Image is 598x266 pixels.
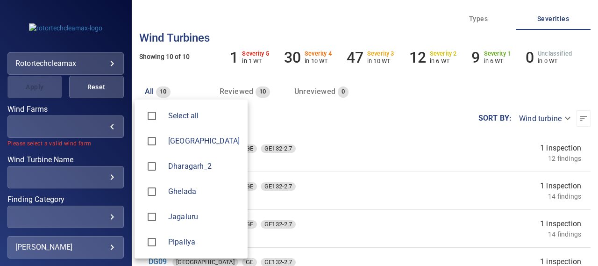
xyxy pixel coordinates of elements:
span: Ghelada [168,186,240,197]
div: Wind Farms Ghelada [168,186,240,197]
span: Jagaluru [142,207,162,227]
div: Wind Farms Dharagarh_1 [168,136,240,147]
span: [GEOGRAPHIC_DATA] [168,136,240,147]
span: Pipaliya [142,232,162,252]
div: Wind Farms Pipaliya [168,237,240,248]
div: Wind Farms Dharagarh_2 [168,161,240,172]
span: Pipaliya [168,237,240,248]
span: Ghelada [142,182,162,201]
span: Dharagarh_2 [142,157,162,176]
span: Jagaluru [168,211,240,223]
span: Select all [168,110,240,122]
div: Wind Farms Jagaluru [168,211,240,223]
span: Dharagarh_2 [168,161,240,172]
span: Dharagarh_1 [142,131,162,151]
